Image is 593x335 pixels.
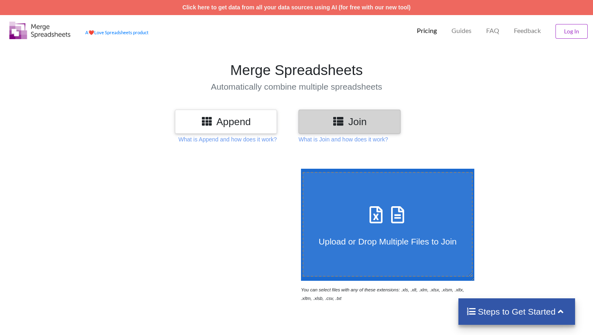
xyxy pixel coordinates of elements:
[181,116,271,128] h3: Append
[299,135,388,143] p: What is Join and how does it work?
[179,135,277,143] p: What is Append and how does it work?
[417,26,437,35] p: Pricing
[514,27,541,34] span: Feedback
[9,22,71,39] img: Logo.png
[486,26,499,35] p: FAQ
[555,24,588,39] button: Log In
[451,26,471,35] p: Guides
[305,116,394,128] h3: Join
[85,30,148,35] a: AheartLove Spreadsheets product
[319,237,456,246] span: Upload or Drop Multiple Files to Join
[301,287,464,301] i: You can select files with any of these extensions: .xls, .xlt, .xlm, .xlsx, .xlsm, .xltx, .xltm, ...
[467,306,567,317] h4: Steps to Get Started
[182,4,411,11] a: Click here to get data from all your data sources using AI (for free with our new tool)
[89,30,94,35] span: heart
